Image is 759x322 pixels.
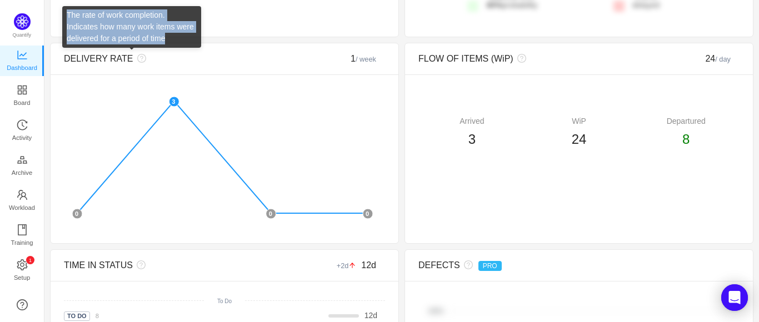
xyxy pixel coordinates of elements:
a: icon: question-circle [17,299,28,310]
a: Workload [17,190,28,212]
small: 8 [96,313,99,319]
span: PRO [478,261,502,271]
small: To Do [217,298,232,304]
a: Board [17,85,28,107]
span: Setup [14,266,30,289]
span: 12d [361,260,376,270]
i: icon: arrow-up [349,262,356,269]
a: Activity [17,120,28,142]
a: Training [17,225,28,247]
i: icon: history [17,119,28,130]
a: Archive [17,155,28,177]
span: 3 [468,132,476,147]
span: Board [14,92,31,114]
span: 24 [572,132,587,147]
img: Quantify [14,13,31,30]
span: Training [11,232,33,254]
div: Departured [632,115,740,127]
i: icon: question-circle [133,260,146,269]
div: DEFECTS [418,259,660,272]
a: Dashboard [17,50,28,72]
a: icon: settingSetup [17,260,28,282]
i: icon: line-chart [17,49,28,61]
i: icon: question-circle [513,54,526,63]
i: icon: appstore [17,84,28,95]
sup: 1 [26,256,34,264]
small: / week [356,55,376,63]
small: +2d [337,261,362,270]
div: 24 [660,52,740,66]
span: Activity [12,127,32,149]
i: icon: setting [17,259,28,270]
span: Workload [9,197,35,219]
span: 8 [682,132,690,147]
i: icon: gold [17,154,28,165]
div: FLOW OF ITEMS (WiP) [418,52,660,66]
div: Arrived [418,115,526,127]
span: Quantify [13,32,32,38]
div: DELIVERY RATE [64,52,305,66]
i: icon: question-circle [460,260,473,269]
span: Archive [12,162,32,184]
div: Open Intercom Messenger [721,284,748,311]
span: Dashboard [7,57,37,79]
div: TIME IN STATUS [64,259,305,272]
span: To Do [64,311,90,321]
span: d [364,311,377,320]
span: 12 [364,311,373,320]
p: 1 [28,256,31,264]
i: icon: team [17,189,28,200]
i: icon: question-circle [133,54,146,63]
div: The rate of work completion. Indicates how many work items were delivered for a period of time [62,6,201,48]
a: 8 [90,311,99,320]
tspan: 100% [428,308,443,314]
span: probability [487,1,538,9]
span: 1 [351,54,376,63]
strong: 80% [487,1,502,9]
i: icon: book [17,224,28,235]
div: WiP [526,115,633,127]
small: / day [715,55,731,63]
